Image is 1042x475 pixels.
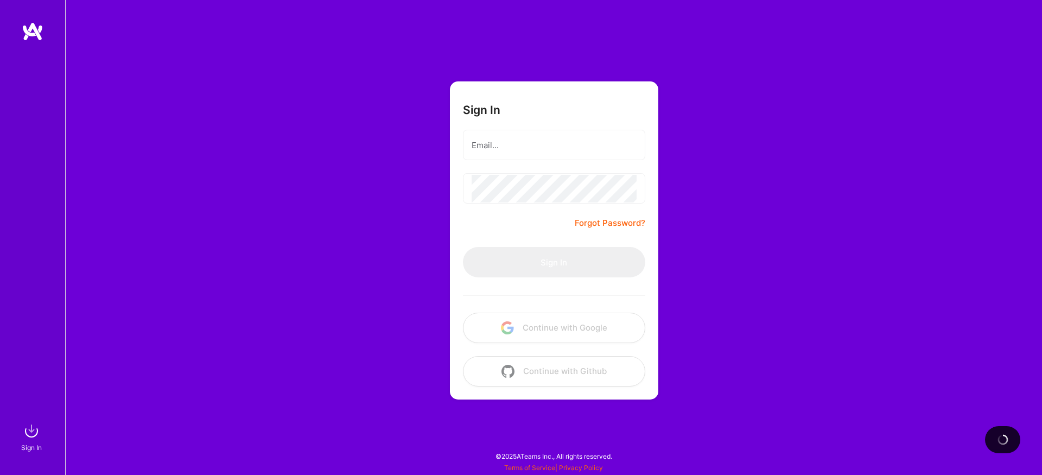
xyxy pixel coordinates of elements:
img: loading [997,434,1009,446]
div: Sign In [21,442,42,453]
img: icon [501,365,514,378]
input: Email... [472,131,637,159]
img: logo [22,22,43,41]
a: sign inSign In [23,420,42,453]
div: © 2025 ATeams Inc., All rights reserved. [65,442,1042,470]
button: Continue with Github [463,356,645,387]
button: Continue with Google [463,313,645,343]
button: Sign In [463,247,645,277]
a: Terms of Service [504,464,555,472]
span: | [504,464,603,472]
a: Forgot Password? [575,217,645,230]
img: sign in [21,420,42,442]
a: Privacy Policy [559,464,603,472]
h3: Sign In [463,103,500,117]
img: icon [501,321,514,334]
